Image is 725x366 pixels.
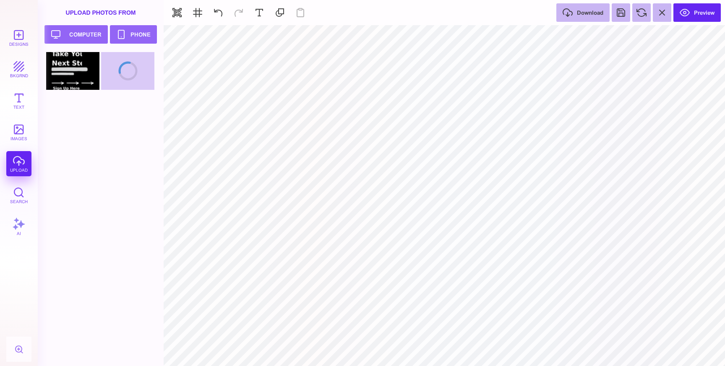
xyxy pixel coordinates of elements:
button: Search [6,183,31,208]
button: AI [6,214,31,239]
button: Preview [673,3,721,22]
button: images [6,120,31,145]
button: Phone [110,25,157,44]
button: Designs [6,25,31,50]
button: Text [6,88,31,113]
button: bkgrnd [6,57,31,82]
button: Computer [44,25,108,44]
button: Download [556,3,610,22]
